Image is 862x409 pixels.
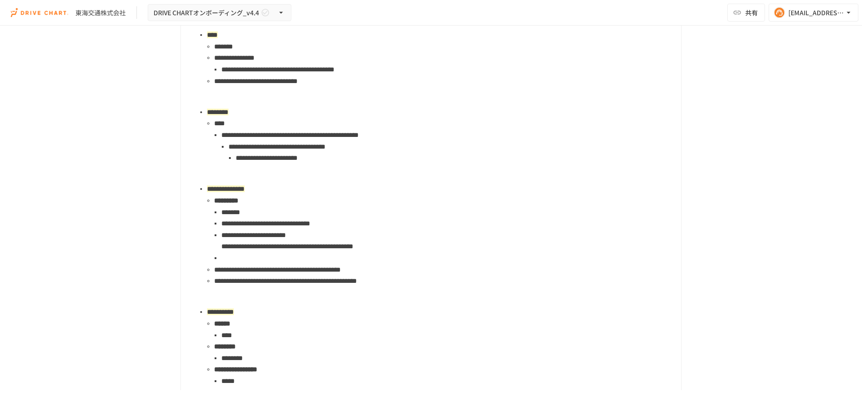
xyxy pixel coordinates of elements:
[788,7,844,18] div: [EMAIL_ADDRESS][DOMAIN_NAME]
[769,4,858,22] button: [EMAIL_ADDRESS][DOMAIN_NAME]
[727,4,765,22] button: 共有
[11,5,68,20] img: i9VDDS9JuLRLX3JIUyK59LcYp6Y9cayLPHs4hOxMB9W
[745,8,758,18] span: 共有
[75,8,126,18] div: 東海交通株式会社
[148,4,291,22] button: DRIVE CHARTオンボーディング_v4.4
[154,7,259,18] span: DRIVE CHARTオンボーディング_v4.4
